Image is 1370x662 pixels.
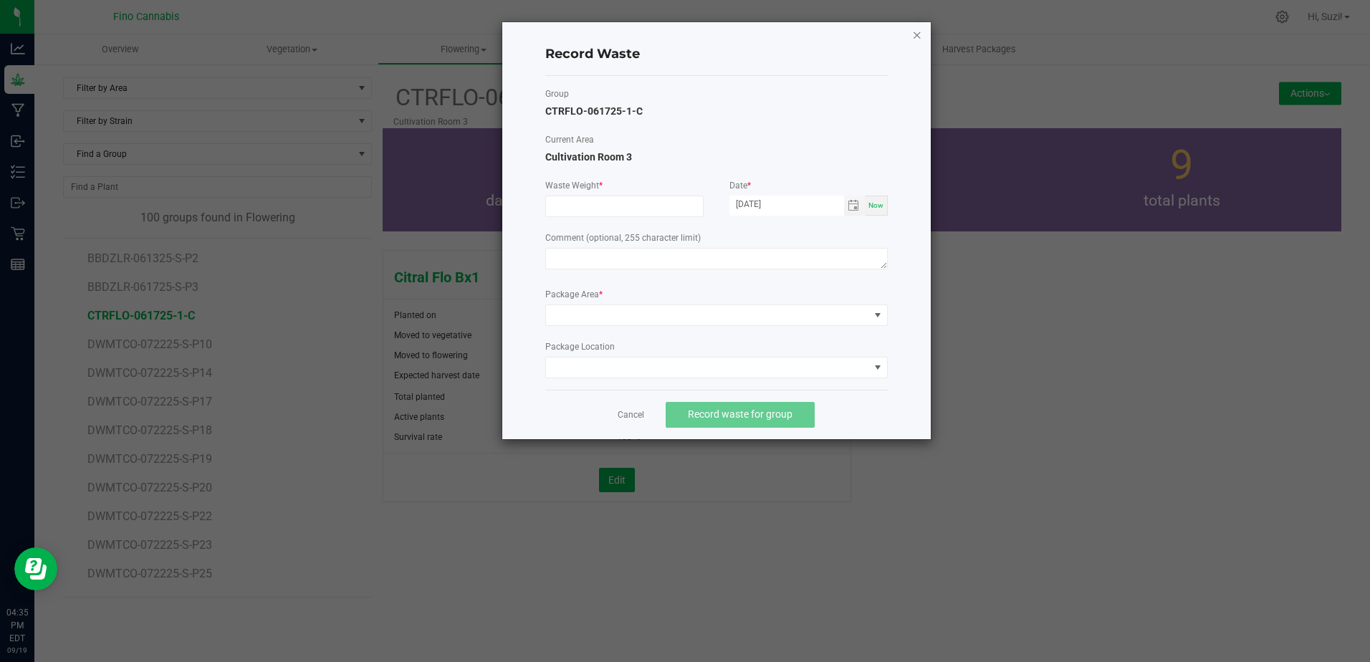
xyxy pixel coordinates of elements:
label: Current Area [545,133,888,146]
iframe: Resource center [14,547,57,590]
input: Date [729,196,844,214]
label: Waste Weight [545,179,704,192]
label: Package Location [545,340,888,353]
span: Record waste for group [688,408,792,420]
button: Record waste for group [666,402,815,428]
span: Cultivation Room 3 [545,151,632,163]
label: Date [729,179,888,192]
span: Now [868,201,883,209]
span: NO DATA FOUND [545,357,888,378]
a: Cancel [618,409,644,421]
span: CTRFLO-061725-1-C [545,105,643,117]
span: Toggle calendar [844,196,865,216]
label: Group [545,87,888,100]
label: Package Area [545,288,888,301]
h4: Record Waste [545,45,888,64]
label: Comment (optional, 255 character limit) [545,231,888,244]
